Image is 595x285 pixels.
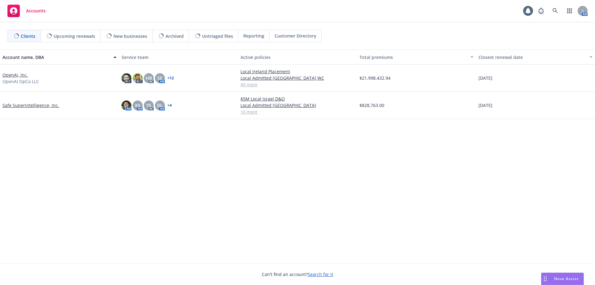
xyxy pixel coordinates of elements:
[554,276,579,281] span: Nova Assist
[119,50,238,65] button: Service team
[275,33,316,39] span: Customer Directory
[240,102,355,109] a: Local Admitted [GEOGRAPHIC_DATA]
[478,102,492,109] span: [DATE]
[535,5,547,17] a: Report a Bug
[167,76,174,80] a: + 12
[240,54,355,60] div: Active policies
[2,102,59,109] a: Safe Superintelligence, Inc.
[240,96,355,102] a: $5M Local Israel D&O
[563,5,576,17] a: Switch app
[133,73,143,83] img: photo
[54,33,95,39] span: Upcoming renewals
[541,273,549,285] div: Drag to move
[26,8,46,13] span: Accounts
[146,102,151,109] span: YS
[2,78,39,85] span: OpenAI OpCo LLC
[202,33,233,39] span: Untriaged files
[146,75,152,81] span: HB
[167,104,172,107] a: + 4
[240,109,355,115] a: 10 more
[121,54,236,60] div: Service team
[2,54,110,60] div: Account name, DBA
[5,2,48,20] a: Accounts
[359,102,384,109] span: $828,763.00
[165,33,184,39] span: Archived
[476,50,595,65] button: Closest renewal date
[238,50,357,65] button: Active policies
[541,273,584,285] button: Nova Assist
[121,100,131,110] img: photo
[240,75,355,81] a: Local Admitted [GEOGRAPHIC_DATA] WC
[157,75,162,81] span: SE
[478,75,492,81] span: [DATE]
[240,81,355,88] a: 49 more
[135,102,140,109] span: KS
[262,271,333,278] span: Can't find an account?
[121,73,131,83] img: photo
[478,54,586,60] div: Closest renewal date
[359,75,390,81] span: $21,998,432.94
[357,50,476,65] button: Total premiums
[21,33,35,39] span: Clients
[2,72,28,78] a: OpenAI, Inc.
[240,68,355,75] a: Local Ireland Placement
[359,54,467,60] div: Total premiums
[243,33,264,39] span: Reporting
[113,33,147,39] span: New businesses
[157,102,163,109] span: DL
[308,271,333,277] a: Search for it
[549,5,562,17] a: Search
